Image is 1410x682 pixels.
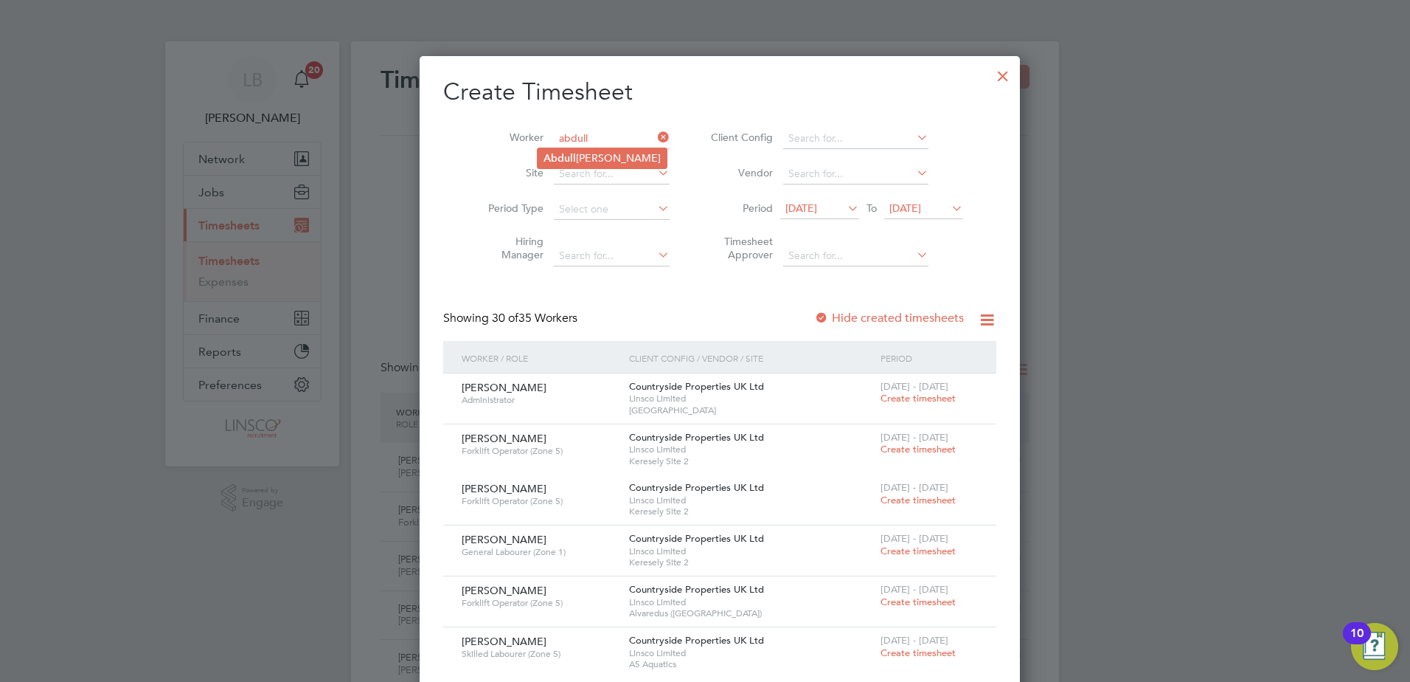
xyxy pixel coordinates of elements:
label: Period Type [477,201,543,215]
span: Countryside Properties UK Ltd [629,431,764,444]
span: [DATE] - [DATE] [881,583,948,596]
span: Create timesheet [881,596,956,608]
span: Countryside Properties UK Ltd [629,380,764,393]
span: Create timesheet [881,392,956,404]
span: [DATE] - [DATE] [881,481,948,494]
span: 35 Workers [492,311,577,325]
span: Skilled Labourer (Zone 5) [462,648,618,660]
span: [PERSON_NAME] [462,533,546,546]
label: Hide created timesheets [814,311,964,325]
span: [DATE] - [DATE] [881,634,948,647]
span: Create timesheet [881,494,956,506]
span: Countryside Properties UK Ltd [629,634,764,647]
span: Countryside Properties UK Ltd [629,481,764,494]
span: [DATE] [889,201,921,215]
span: Linsco Limited [629,444,873,455]
span: Create timesheet [881,443,956,455]
input: Search for... [783,246,928,266]
span: Linsco Limited [629,545,873,557]
label: Site [477,166,543,179]
div: 10 [1350,633,1364,652]
span: [DATE] - [DATE] [881,431,948,444]
span: [DATE] - [DATE] [881,532,948,545]
span: 30 of [492,311,518,325]
input: Search for... [554,246,670,266]
input: Select one [554,199,670,220]
input: Search for... [554,128,670,149]
span: [PERSON_NAME] [462,584,546,597]
span: [DATE] - [DATE] [881,380,948,393]
div: Showing [443,311,580,326]
div: Client Config / Vendor / Site [625,341,877,375]
label: Vendor [706,166,773,179]
span: [DATE] [785,201,817,215]
span: Keresely Site 2 [629,506,873,517]
span: General Labourer (Zone 1) [462,546,618,558]
b: Abdull [543,152,576,165]
span: Forklift Operator (Zone 5) [462,495,618,507]
label: Period [706,201,773,215]
button: Open Resource Center, 10 new notifications [1351,623,1398,670]
input: Search for... [554,164,670,185]
label: Client Config [706,131,773,144]
span: Keresely Site 2 [629,455,873,467]
span: Forklift Operator (Zone 5) [462,445,618,457]
input: Search for... [783,164,928,185]
input: Search for... [783,128,928,149]
span: Countryside Properties UK Ltd [629,583,764,596]
span: Countryside Properties UK Ltd [629,532,764,545]
div: Period [877,341,982,375]
span: Linsco Limited [629,647,873,659]
span: A5 Aquatics [629,658,873,670]
label: Hiring Manager [477,235,543,261]
h2: Create Timesheet [443,77,996,108]
span: [PERSON_NAME] [462,482,546,495]
span: Linsco Limited [629,393,873,404]
li: [PERSON_NAME] [538,148,667,168]
span: [PERSON_NAME] [462,381,546,394]
div: Worker / Role [458,341,625,375]
span: Keresely Site 2 [629,557,873,568]
span: Create timesheet [881,545,956,557]
label: Timesheet Approver [706,235,773,261]
span: [PERSON_NAME] [462,432,546,445]
label: Worker [477,131,543,144]
span: Forklift Operator (Zone 5) [462,597,618,609]
span: [PERSON_NAME] [462,635,546,648]
span: To [862,199,881,218]
span: Create timesheet [881,647,956,659]
span: Administrator [462,394,618,406]
span: Alvaredus ([GEOGRAPHIC_DATA]) [629,607,873,619]
span: [GEOGRAPHIC_DATA] [629,404,873,416]
span: Linsco Limited [629,596,873,608]
span: Linsco Limited [629,495,873,506]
